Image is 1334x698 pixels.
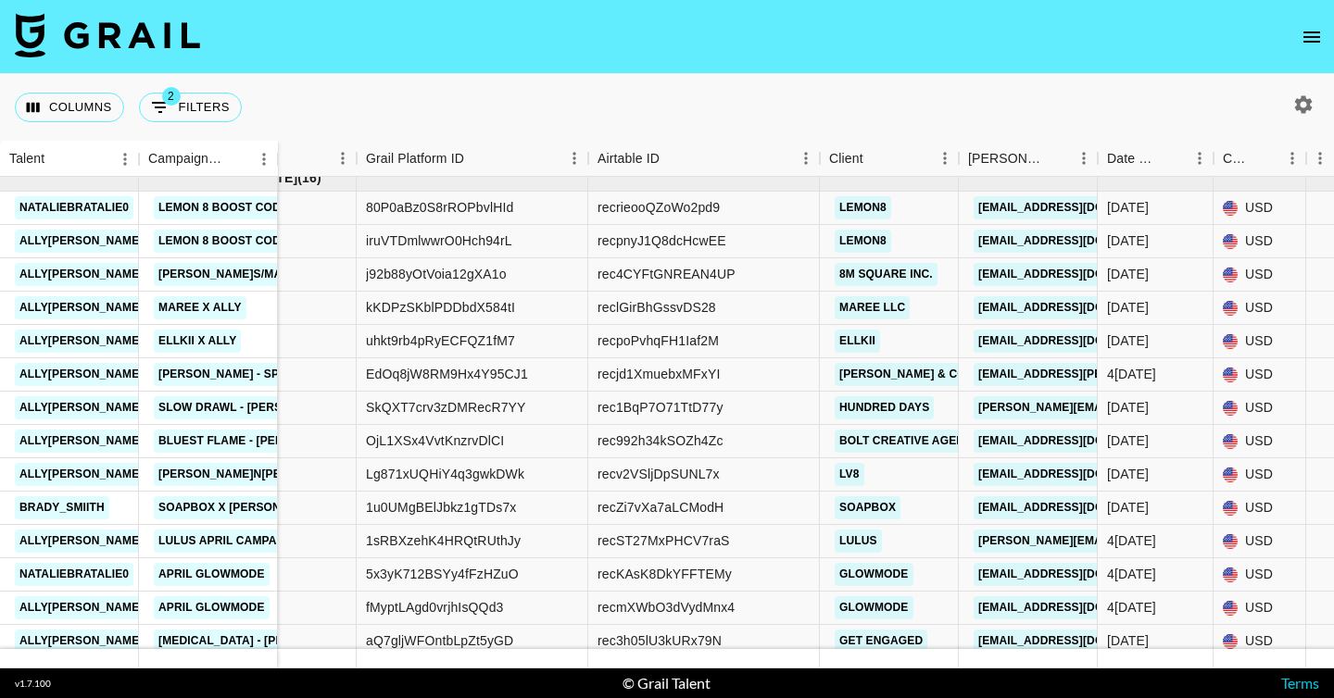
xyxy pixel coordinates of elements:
[1293,19,1330,56] button: open drawer
[329,144,357,172] button: Menu
[829,141,863,177] div: Client
[974,463,1181,486] a: [EMAIL_ADDRESS][DOMAIN_NAME]
[598,198,720,217] div: recrieooQZoWo2pd9
[863,145,889,171] button: Sort
[1107,398,1149,417] div: 4/29/2025
[1107,565,1156,583] div: 4/24/2025
[1214,392,1306,425] div: USD
[1107,365,1156,383] div: 4/24/2025
[204,141,357,177] div: Month Due
[598,498,724,517] div: recZi7vXa7aLCModH
[974,629,1181,653] a: [EMAIL_ADDRESS][DOMAIN_NAME]
[598,631,722,650] div: rec3h05lU3kURx79N
[598,365,720,383] div: recjd1XmuebxMFxYI
[1223,141,1252,177] div: Currency
[464,145,490,171] button: Sort
[1107,631,1149,650] div: 4/15/2025
[366,565,519,583] div: 5x3yK712BSYy4fFzHZuO
[1107,498,1149,517] div: 4/29/2025
[154,363,396,386] a: [PERSON_NAME] - Spring Into Summer
[15,563,133,586] a: nataliebratalie0
[1160,145,1186,171] button: Sort
[15,629,158,653] a: ally[PERSON_NAME]w
[154,330,241,353] a: ELLKII x Ally
[15,196,133,219] a: nataliebratalie0
[598,298,716,317] div: reclGirBhGssvDS28
[1070,144,1098,172] button: Menu
[154,496,329,519] a: Soapbox x [PERSON_NAME]
[835,330,880,353] a: ELLKII
[588,141,820,177] div: Airtable ID
[835,463,864,486] a: LV8
[820,141,959,177] div: Client
[974,363,1276,386] a: [EMAIL_ADDRESS][PERSON_NAME][DOMAIN_NAME]
[1214,458,1306,492] div: USD
[1107,265,1149,283] div: 4/30/2025
[111,145,139,173] button: Menu
[154,396,346,419] a: Slow Drawl - [PERSON_NAME]
[366,231,512,250] div: iruVTDmlwwrO0Hch94rL
[1214,525,1306,558] div: USD
[598,141,660,177] div: Airtable ID
[15,363,158,386] a: ally[PERSON_NAME]w
[15,430,158,453] a: ally[PERSON_NAME]w
[1214,425,1306,458] div: USD
[974,230,1181,253] a: [EMAIL_ADDRESS][DOMAIN_NAME]
[598,598,735,617] div: recmXWbO3dVydMnx4
[1214,141,1306,177] div: Currency
[598,465,720,483] div: recv2VSljDpSUNL7x
[15,678,51,690] div: v 1.7.100
[139,141,278,177] div: Campaign (Type)
[560,144,588,172] button: Menu
[15,93,124,122] button: Select columns
[1214,625,1306,658] div: USD
[366,631,513,650] div: aQ7gljWFOntbLpZt5yGD
[1214,258,1306,292] div: USD
[974,563,1181,586] a: [EMAIL_ADDRESS][DOMAIN_NAME]
[15,296,158,319] a: ally[PERSON_NAME]w
[835,263,938,286] a: 8M Square Inc.
[660,145,686,171] button: Sort
[15,230,158,253] a: ally[PERSON_NAME]w
[154,263,423,286] a: [PERSON_NAME]s/Maidenform Shapewear
[154,463,486,486] a: [PERSON_NAME]n[PERSON_NAME]k - Prom Transition
[366,598,504,617] div: fMyptLAgd0vrjhIsQQd3
[959,141,1098,177] div: Booker
[1107,331,1149,350] div: 4/30/2025
[623,674,711,692] div: © Grail Talent
[1214,292,1306,325] div: USD
[835,196,891,219] a: LEMON8
[278,145,304,171] button: Sort
[1107,231,1149,250] div: 4/30/2025
[154,563,270,586] a: April GLOWMODE
[835,396,934,419] a: Hundred Days
[1252,145,1278,171] button: Sort
[366,331,515,350] div: uhkt9rb4pRyECFQZ1fM7
[598,265,736,283] div: rec4CYFtGNREAN4UP
[1214,558,1306,592] div: USD
[154,530,328,553] a: Lulus April Campaign (JQ)
[250,145,278,173] button: Menu
[366,398,526,417] div: SkQXT7crv3zDMRecR7YY
[835,596,913,619] a: GLOWMODE
[931,144,959,172] button: Menu
[835,530,882,553] a: Lulus
[1107,298,1149,317] div: 4/30/2025
[598,331,719,350] div: recpoPvhqFH1Iaf2M
[1214,358,1306,392] div: USD
[15,13,200,57] img: Grail Talent
[974,430,1181,453] a: [EMAIL_ADDRESS][DOMAIN_NAME]
[148,141,224,177] div: Campaign (Type)
[366,531,521,550] div: 1sRBXzehK4HRQtRUthJy
[9,141,44,177] div: Talent
[357,141,588,177] div: Grail Platform ID
[1306,144,1334,172] button: Menu
[598,398,724,417] div: rec1BqP7O71TtD77y
[598,231,726,250] div: recpnyJ1Q8dcHcwEE
[366,431,504,450] div: OjL1XSx4VvtKnzrvDlCI
[15,263,158,286] a: ally[PERSON_NAME]w
[15,463,158,486] a: ally[PERSON_NAME]w
[15,530,158,553] a: ally[PERSON_NAME]w
[1044,145,1070,171] button: Sort
[366,198,513,217] div: 80P0aBz0S8rROPbvlHId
